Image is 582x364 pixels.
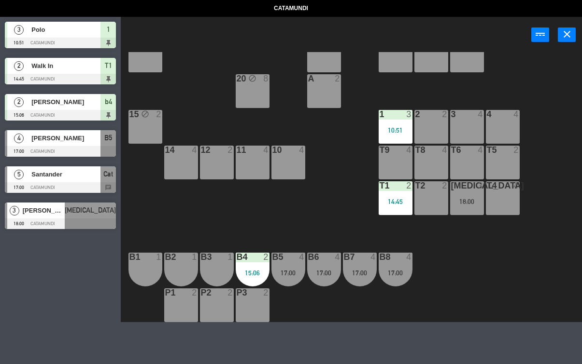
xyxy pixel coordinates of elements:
[535,28,546,40] i: power_input
[248,74,256,82] i: block
[442,181,448,190] div: 2
[379,270,412,276] div: 17:00
[415,110,416,119] div: 2
[299,253,305,261] div: 4
[103,168,113,180] span: Cat
[23,205,65,216] span: [PERSON_NAME]
[31,133,100,143] span: [PERSON_NAME]
[406,146,412,154] div: 4
[272,146,273,154] div: 10
[31,169,100,179] span: Santander
[227,146,233,154] div: 2
[10,206,19,216] span: 3
[561,28,573,40] i: close
[141,110,149,118] i: block
[129,253,130,261] div: B1
[263,146,269,154] div: 4
[192,146,198,154] div: 4
[415,181,416,190] div: T2
[165,288,166,297] div: P1
[14,134,24,143] span: 4
[380,253,380,261] div: B8
[299,146,305,154] div: 4
[227,288,233,297] div: 2
[272,253,273,261] div: B5
[513,110,519,119] div: 4
[343,270,377,276] div: 17:00
[263,288,269,297] div: 2
[129,110,130,119] div: 15
[14,25,24,35] span: 3
[271,270,305,276] div: 17:00
[478,146,483,154] div: 4
[31,97,100,107] span: [PERSON_NAME]
[380,110,380,119] div: 1
[406,110,412,119] div: 3
[31,61,100,71] span: Walk In
[406,253,412,261] div: 4
[478,181,483,190] div: 3
[450,198,484,205] div: 18:00
[165,253,166,261] div: B2
[263,74,269,83] div: 8
[307,270,341,276] div: 17:00
[379,127,412,134] div: 10:51
[513,146,519,154] div: 2
[442,110,448,119] div: 2
[236,270,270,276] div: 15:06
[105,96,112,108] span: b4
[263,253,269,261] div: 2
[156,110,162,119] div: 2
[104,132,112,144] span: B5
[107,24,110,35] span: 1
[14,97,24,107] span: 2
[380,181,380,190] div: T1
[31,25,100,35] span: Polo
[370,253,376,261] div: 4
[65,204,116,216] span: [MEDICAL_DATA]
[192,288,198,297] div: 2
[335,74,341,83] div: 2
[415,146,416,154] div: T8
[478,110,483,119] div: 4
[380,146,380,154] div: T9
[442,146,448,154] div: 4
[274,4,308,13] span: Catamundi
[335,253,341,261] div: 4
[165,146,166,154] div: 14
[192,253,198,261] div: 1
[531,27,549,42] button: power_input
[379,198,412,205] div: 14:45
[156,253,162,261] div: 1
[406,181,412,190] div: 2
[558,27,576,42] button: close
[14,170,24,179] span: 5
[14,61,24,71] span: 2
[227,253,233,261] div: 1
[105,60,112,71] span: T1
